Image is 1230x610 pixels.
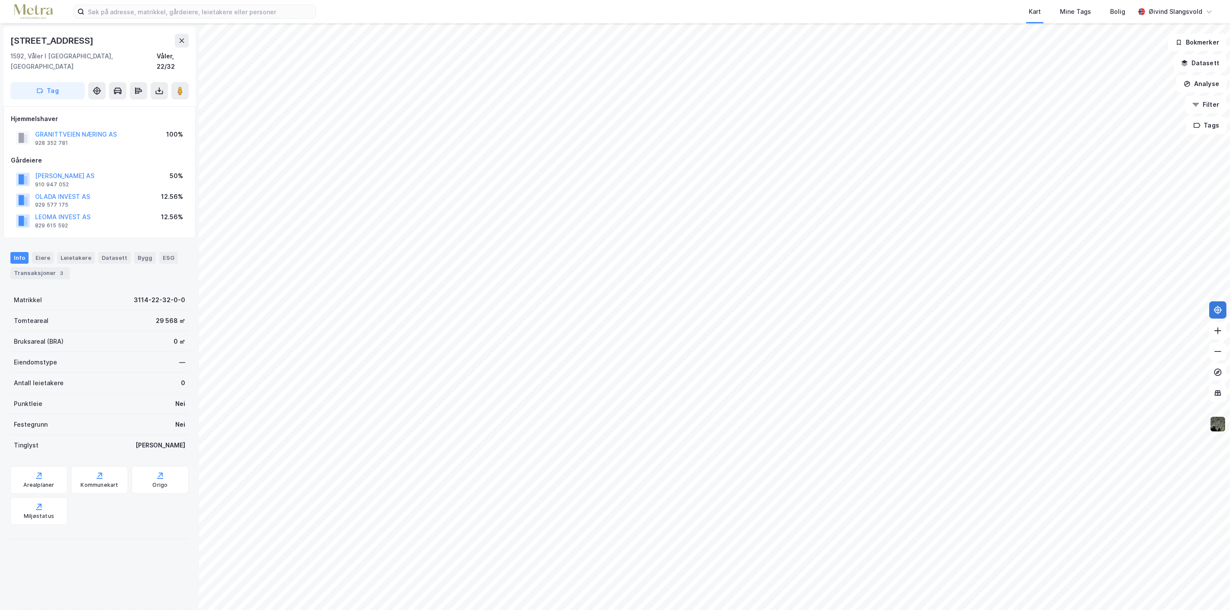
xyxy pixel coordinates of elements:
[35,181,69,188] div: 910 947 052
[58,269,66,278] div: 3
[159,252,178,263] div: ESG
[181,378,185,388] div: 0
[179,357,185,367] div: —
[35,201,68,208] div: 929 577 175
[1187,568,1230,610] iframe: Chat Widget
[35,222,68,229] div: 829 615 592
[1110,6,1125,17] div: Bolig
[1187,568,1230,610] div: Kontrollprogram for chat
[175,399,185,409] div: Nei
[174,336,185,347] div: 0 ㎡
[161,192,183,202] div: 12.56%
[1149,6,1202,17] div: Øivind Slangsvold
[57,252,95,263] div: Leietakere
[1210,416,1226,432] img: 9k=
[80,482,118,489] div: Kommunekart
[14,4,53,19] img: metra-logo.256734c3b2bbffee19d4.png
[157,51,189,72] div: Våler, 22/32
[23,482,54,489] div: Arealplaner
[14,316,48,326] div: Tomteareal
[14,440,39,450] div: Tinglyst
[161,212,183,222] div: 12.56%
[156,316,185,326] div: 29 568 ㎡
[1029,6,1041,17] div: Kart
[170,171,183,181] div: 50%
[1185,96,1227,113] button: Filter
[11,155,188,166] div: Gårdeiere
[11,114,188,124] div: Hjemmelshaver
[14,295,42,305] div: Matrikkel
[24,513,54,520] div: Miljøstatus
[14,419,48,430] div: Festegrunn
[1168,34,1227,51] button: Bokmerker
[10,267,70,279] div: Transaksjoner
[1174,54,1227,72] button: Datasett
[1060,6,1091,17] div: Mine Tags
[134,295,185,305] div: 3114-22-32-0-0
[32,252,54,263] div: Eiere
[35,140,68,147] div: 928 352 781
[134,252,156,263] div: Bygg
[14,378,64,388] div: Antall leietakere
[10,252,29,263] div: Info
[1176,75,1227,93] button: Analyse
[153,482,168,489] div: Origo
[98,252,131,263] div: Datasett
[14,357,57,367] div: Eiendomstype
[14,399,42,409] div: Punktleie
[84,5,316,18] input: Søk på adresse, matrikkel, gårdeiere, leietakere eller personer
[10,51,157,72] div: 1592, Våler I [GEOGRAPHIC_DATA], [GEOGRAPHIC_DATA]
[10,82,85,99] button: Tag
[135,440,185,450] div: [PERSON_NAME]
[1186,117,1227,134] button: Tags
[14,336,64,347] div: Bruksareal (BRA)
[175,419,185,430] div: Nei
[166,129,183,140] div: 100%
[10,34,95,48] div: [STREET_ADDRESS]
